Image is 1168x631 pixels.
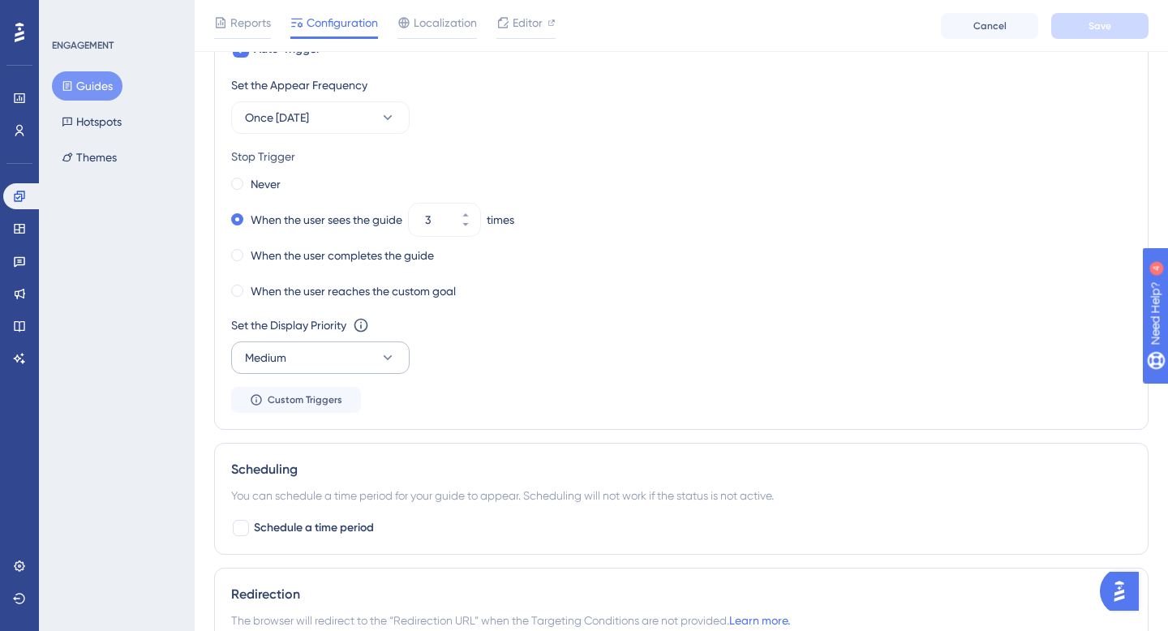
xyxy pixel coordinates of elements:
div: Scheduling [231,460,1131,479]
label: Never [251,174,281,194]
a: Learn more. [729,614,790,627]
div: Redirection [231,585,1131,604]
div: Stop Trigger [231,147,1131,166]
div: ENGAGEMENT [52,39,114,52]
span: Reports [230,13,271,32]
button: Themes [52,143,127,172]
div: You can schedule a time period for your guide to appear. Scheduling will not work if the status i... [231,486,1131,505]
button: Cancel [941,13,1038,39]
div: Set the Appear Frequency [231,75,1131,95]
button: Save [1051,13,1149,39]
button: Guides [52,71,122,101]
span: Need Help? [38,4,101,24]
span: Configuration [307,13,378,32]
label: When the user sees the guide [251,210,402,230]
div: 4 [113,8,118,21]
span: Editor [513,13,543,32]
button: Custom Triggers [231,387,361,413]
span: Schedule a time period [254,518,374,538]
button: Medium [231,341,410,374]
iframe: UserGuiding AI Assistant Launcher [1100,567,1149,616]
span: Save [1089,19,1111,32]
span: Custom Triggers [268,393,342,406]
div: Set the Display Priority [231,315,346,335]
span: Once [DATE] [245,108,309,127]
span: Medium [245,348,286,367]
span: The browser will redirect to the “Redirection URL” when the Targeting Conditions are not provided. [231,611,790,630]
label: When the user reaches the custom goal [251,281,456,301]
span: Cancel [973,19,1007,32]
div: times [487,210,514,230]
label: When the user completes the guide [251,246,434,265]
button: Hotspots [52,107,131,136]
button: Once [DATE] [231,101,410,134]
span: Localization [414,13,477,32]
